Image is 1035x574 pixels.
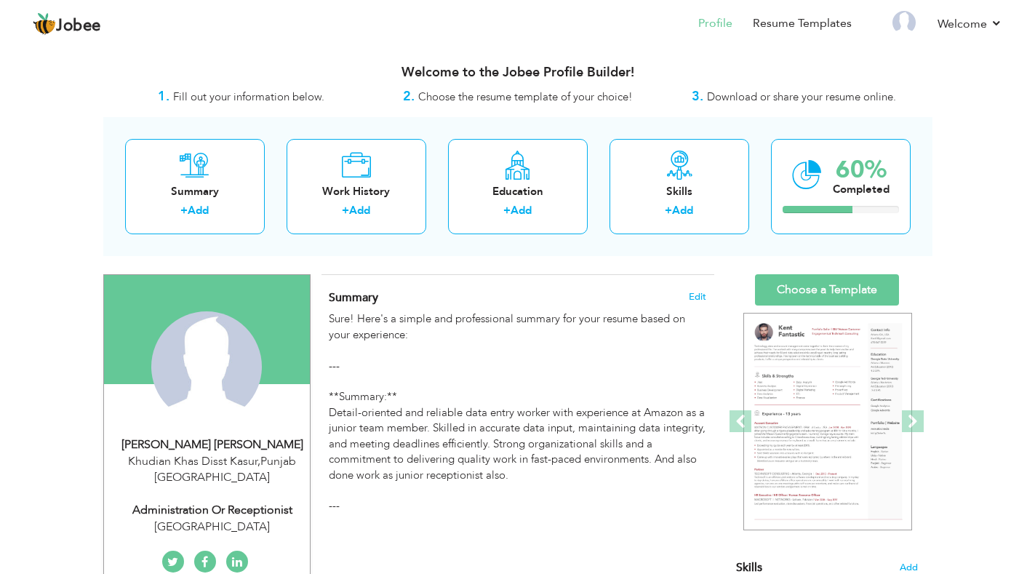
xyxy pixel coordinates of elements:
[692,87,703,105] strong: 3.
[158,87,169,105] strong: 1.
[707,89,896,104] span: Download or share your resume online.
[257,453,260,469] span: ,
[349,203,370,218] a: Add
[621,184,738,199] div: Skills
[418,89,633,104] span: Choose the resume template of your choice!
[503,203,511,218] label: +
[665,203,672,218] label: +
[329,311,706,561] div: Sure! Here's a simple and professional summary for your resume based on your experience: --- **Su...
[173,89,324,104] span: Fill out your information below.
[938,15,1002,33] a: Welcome
[188,203,209,218] a: Add
[180,203,188,218] label: +
[460,184,576,199] div: Education
[511,203,532,218] a: Add
[698,15,732,32] a: Profile
[689,292,706,302] span: Edit
[33,12,101,36] a: Jobee
[833,158,890,182] div: 60%
[329,290,706,305] h4: Adding a summary is a quick and easy way to highlight your experience and interests.
[33,12,56,36] img: jobee.io
[755,274,899,306] a: Choose a Template
[56,18,101,34] span: Jobee
[103,65,932,80] h3: Welcome to the Jobee Profile Builder!
[115,519,310,535] div: [GEOGRAPHIC_DATA]
[151,311,262,422] img: Muhammad Arslan Muhammad Sarwar
[329,290,378,306] span: Summary
[115,502,310,519] div: Administration Or Receptionist
[672,203,693,218] a: Add
[753,15,852,32] a: Resume Templates
[892,11,916,34] img: Profile Img
[342,203,349,218] label: +
[115,453,310,487] div: Khudian Khas Disst Kasur Punjab [GEOGRAPHIC_DATA]
[298,184,415,199] div: Work History
[115,437,310,453] div: [PERSON_NAME] [PERSON_NAME]
[833,182,890,197] div: Completed
[403,87,415,105] strong: 2.
[137,184,253,199] div: Summary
